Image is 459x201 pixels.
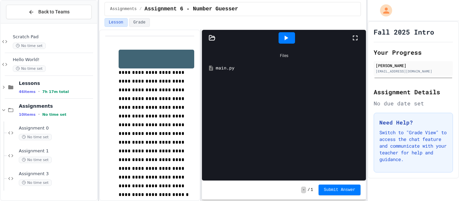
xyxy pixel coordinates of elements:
[19,171,96,177] span: Assignment 3
[311,187,313,193] span: 1
[376,62,451,68] div: [PERSON_NAME]
[19,180,52,186] span: No time set
[374,87,453,97] h2: Assignment Details
[38,89,40,94] span: •
[373,3,394,18] div: My Account
[19,134,52,140] span: No time set
[319,185,361,195] button: Submit Answer
[205,49,363,62] div: Files
[216,65,362,71] div: main.py
[379,118,447,127] h3: Need Help?
[19,125,96,131] span: Assignment 0
[38,8,70,15] span: Back to Teams
[6,5,92,19] button: Back to Teams
[144,5,238,13] span: Assignment 6 - Number Guesser
[19,112,36,117] span: 10 items
[374,27,434,37] h1: Fall 2025 Intro
[13,34,96,40] span: Scratch Pad
[307,187,310,193] span: /
[374,99,453,107] div: No due date set
[19,90,36,94] span: 46 items
[19,157,52,163] span: No time set
[42,90,69,94] span: 7h 17m total
[13,43,46,49] span: No time set
[374,48,453,57] h2: Your Progress
[19,103,96,109] span: Assignments
[324,187,356,193] span: Submit Answer
[379,129,447,163] p: Switch to "Grade View" to access the chat feature and communicate with your teacher for help and ...
[376,69,451,74] div: [EMAIL_ADDRESS][DOMAIN_NAME]
[139,6,142,12] span: /
[42,112,67,117] span: No time set
[129,18,150,27] button: Grade
[13,57,96,63] span: Hello World!
[301,187,306,193] span: -
[38,112,40,117] span: •
[105,18,128,27] button: Lesson
[19,148,96,154] span: Assignment 1
[110,6,137,12] span: Assignments
[19,80,96,86] span: Lessons
[13,65,46,72] span: No time set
